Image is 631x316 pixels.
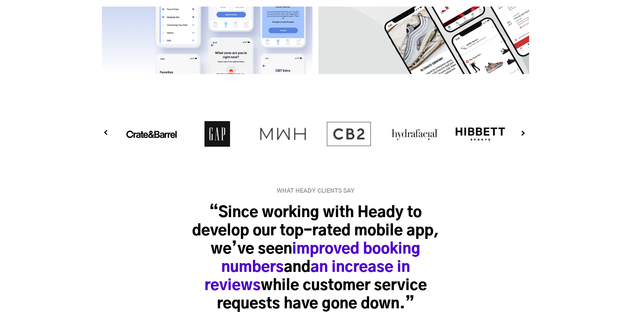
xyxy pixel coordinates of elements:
img: Hydrofacial@2x [389,127,440,141]
img: CB2@2x [326,121,371,147]
img: mwh@2x [259,121,307,147]
img: Crate-Barrel-Logo@2x [126,129,177,139]
img: Hibbett@2x [455,127,506,141]
h2: “Since working with Heady to develop our top-rated mobile app, we’ve seen and while customer serv... [179,204,452,313]
button: Next [513,129,520,136]
span: improved booking numbers [221,242,421,275]
button: Previous [104,129,116,136]
p: What Heady Clients Say [179,185,452,196]
img: Gap@2x [204,121,230,147]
